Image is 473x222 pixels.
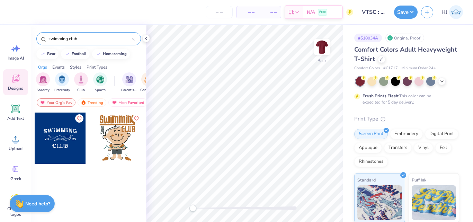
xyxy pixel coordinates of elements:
div: Most Favorited [108,98,148,107]
a: HJ [438,5,466,19]
img: Sports Image [96,76,104,83]
button: Like [132,114,141,123]
button: bear [36,49,59,59]
div: Back [318,57,327,64]
img: Back [315,40,329,54]
span: HJ [441,8,447,16]
span: Game Day [140,88,156,93]
div: Styles [70,64,81,70]
img: Standard [357,185,402,220]
button: filter button [140,72,156,93]
button: Like [75,114,83,123]
div: bear [47,52,55,56]
span: – – [263,9,277,16]
input: Try "Alpha" [48,35,132,42]
div: Events [52,64,65,70]
div: Your Org's Fav [37,98,75,107]
input: – – [206,6,233,18]
span: Comfort Colors [354,65,380,71]
div: filter for Sorority [36,72,50,93]
img: trend_line.gif [96,52,101,56]
img: Sorority Image [39,76,47,83]
div: Accessibility label [189,205,196,212]
span: Fraternity [54,88,70,93]
button: filter button [54,72,70,93]
span: Greek [10,176,21,181]
span: Upload [9,146,23,151]
button: filter button [74,72,88,93]
img: most_fav.gif [40,100,45,105]
div: homecoming [103,52,127,56]
div: filter for Parent's Weekend [121,72,137,93]
span: Add Text [7,116,24,121]
div: Vinyl [414,143,433,153]
div: Orgs [38,64,47,70]
div: filter for Game Day [140,72,156,93]
strong: Need help? [25,201,50,207]
span: Clipart & logos [4,206,27,217]
div: Digital Print [425,129,458,139]
button: filter button [36,72,50,93]
div: Original Proof [385,34,424,42]
div: Foil [435,143,452,153]
div: Embroidery [390,129,423,139]
img: Puff Ink [412,185,456,220]
div: Print Types [87,64,107,70]
img: trend_line.gif [65,52,70,56]
span: – – [241,9,255,16]
button: homecoming [92,49,130,59]
button: football [61,49,90,59]
span: Club [77,88,85,93]
span: # C1717 [383,65,398,71]
div: Transfers [384,143,412,153]
img: Parent's Weekend Image [125,76,133,83]
span: Sorority [37,88,50,93]
div: filter for Fraternity [54,72,70,93]
div: # 518034A [354,34,382,42]
button: filter button [93,72,107,93]
div: Screen Print [354,129,388,139]
img: Game Day Image [144,76,152,83]
div: Rhinestones [354,157,388,167]
div: filter for Club [74,72,88,93]
span: Standard [357,176,376,184]
div: Applique [354,143,382,153]
span: Designs [8,86,23,91]
img: Hughe Josh Cabanete [449,5,463,19]
span: N/A [307,9,315,16]
span: Comfort Colors Adult Heavyweight T-Shirt [354,45,457,63]
span: Minimum Order: 24 + [401,65,436,71]
img: trending.gif [81,100,86,105]
img: Fraternity Image [58,76,66,83]
span: Sports [95,88,106,93]
span: Free [319,10,326,15]
span: Image AI [8,55,24,61]
div: Print Type [354,115,459,123]
img: trend_line.gif [40,52,46,56]
img: most_fav.gif [111,100,117,105]
span: Puff Ink [412,176,426,184]
div: This color can be expedited for 5 day delivery. [363,93,448,105]
strong: Fresh Prints Flash: [363,93,399,99]
input: Untitled Design [357,5,391,19]
div: filter for Sports [93,72,107,93]
div: football [72,52,87,56]
button: Save [394,6,418,19]
div: Trending [78,98,106,107]
span: Parent's Weekend [121,88,137,93]
button: filter button [121,72,137,93]
img: Club Image [77,76,85,83]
